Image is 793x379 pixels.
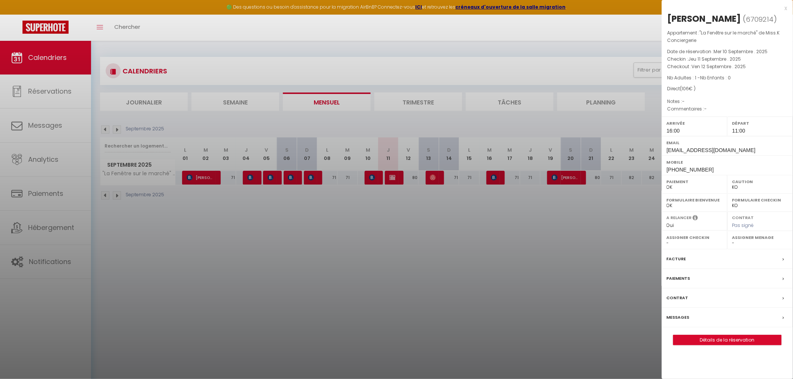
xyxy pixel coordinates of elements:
[667,147,756,153] span: [EMAIL_ADDRESS][DOMAIN_NAME]
[693,215,698,223] i: Sélectionner OUI si vous souhaiter envoyer les séquences de messages post-checkout
[682,98,685,104] span: -
[667,63,787,70] p: Checkout :
[667,234,723,241] label: Assigner Checkin
[746,15,774,24] span: 6709214
[688,56,741,62] span: Jeu 11 Septembre . 2025
[667,13,741,25] div: [PERSON_NAME]
[667,128,680,134] span: 16:00
[667,119,723,127] label: Arrivée
[714,48,768,55] span: Mer 10 Septembre . 2025
[732,178,788,185] label: Caution
[732,196,788,204] label: Formulaire Checkin
[667,98,787,105] p: Notes :
[692,63,746,70] span: Ven 12 Septembre . 2025
[667,178,723,185] label: Paiement
[732,215,754,219] label: Contrat
[673,335,781,345] a: Détails de la réservation
[662,4,787,13] div: x
[673,335,782,345] button: Détails de la réservation
[743,14,777,24] span: ( )
[667,167,714,173] span: [PHONE_NUMBER]
[667,75,731,81] span: Nb Adultes : 1 -
[667,215,692,221] label: A relancer
[732,128,745,134] span: 11:00
[667,275,690,282] label: Paiements
[680,85,696,92] span: ( € )
[667,139,788,146] label: Email
[732,222,754,228] span: Pas signé
[682,85,689,92] span: 106
[705,106,707,112] span: -
[667,313,690,321] label: Messages
[732,119,788,127] label: Départ
[761,345,787,373] iframe: Chat
[667,255,686,263] label: Facture
[6,3,28,25] button: Ouvrir le widget de chat LiveChat
[700,75,731,81] span: Nb Enfants : 0
[667,85,787,93] div: Direct
[667,158,788,166] label: Mobile
[732,234,788,241] label: Assigner Menage
[667,29,787,44] p: Appartement :
[667,30,780,43] span: "La Fenêtre sur le marché" de Miss.K Conciergerie
[667,196,723,204] label: Formulaire Bienvenue
[667,55,787,63] p: Checkin :
[667,105,787,113] p: Commentaires :
[667,48,787,55] p: Date de réservation :
[667,294,688,302] label: Contrat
